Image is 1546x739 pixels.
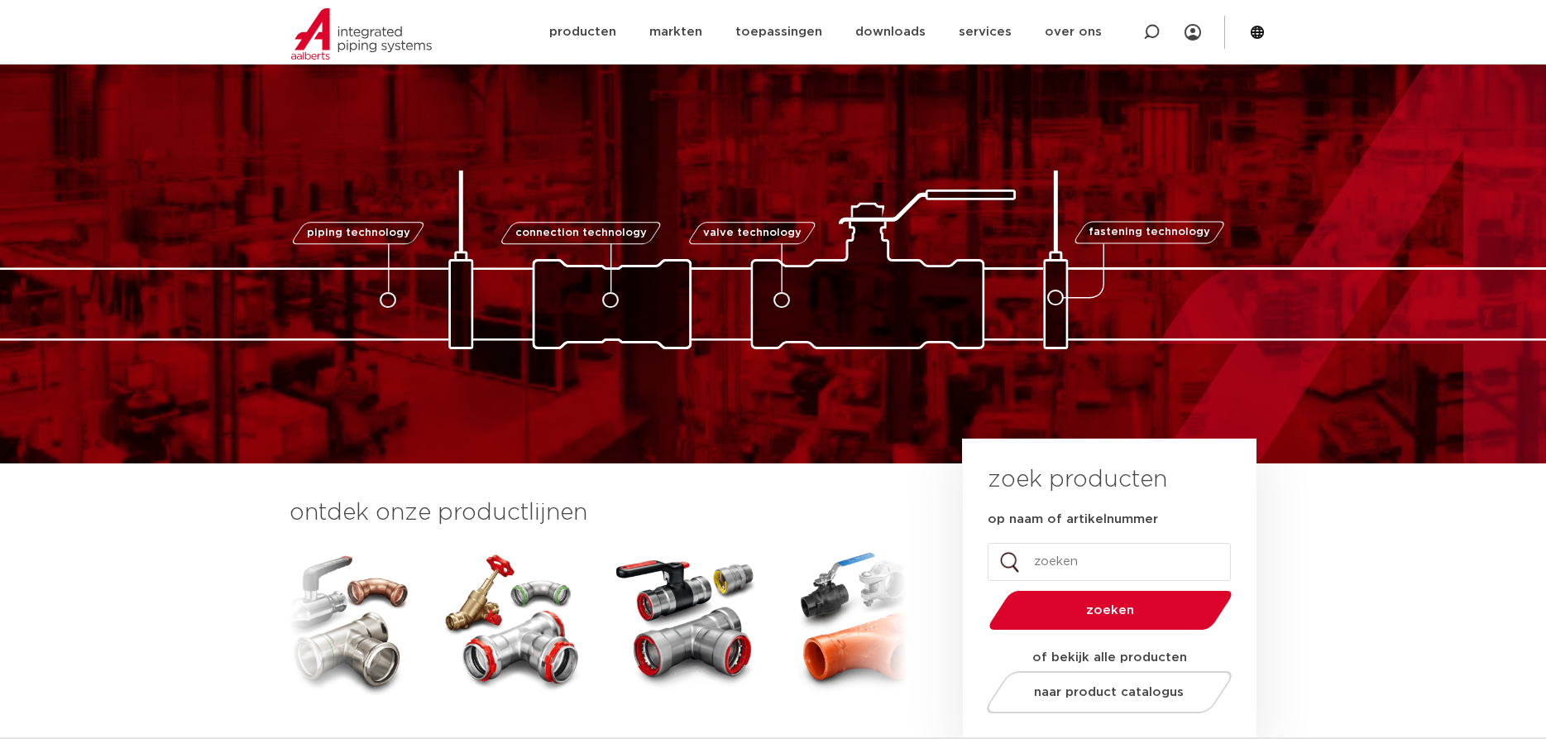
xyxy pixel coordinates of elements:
[1034,686,1184,698] span: naar product catalogus
[1032,651,1187,664] strong: of bekijk alle producten
[982,589,1238,631] button: zoeken
[307,228,410,238] span: piping technology
[703,228,802,238] span: valve technology
[290,497,907,530] h3: ontdek onze productlijnen
[982,671,1236,713] a: naar product catalogus
[1031,604,1189,617] span: zoeken
[1089,228,1210,238] span: fastening technology
[988,543,1231,581] input: zoeken
[988,511,1158,528] label: op naam of artikelnummer
[515,228,646,238] span: connection technology
[988,463,1167,497] h3: zoek producten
